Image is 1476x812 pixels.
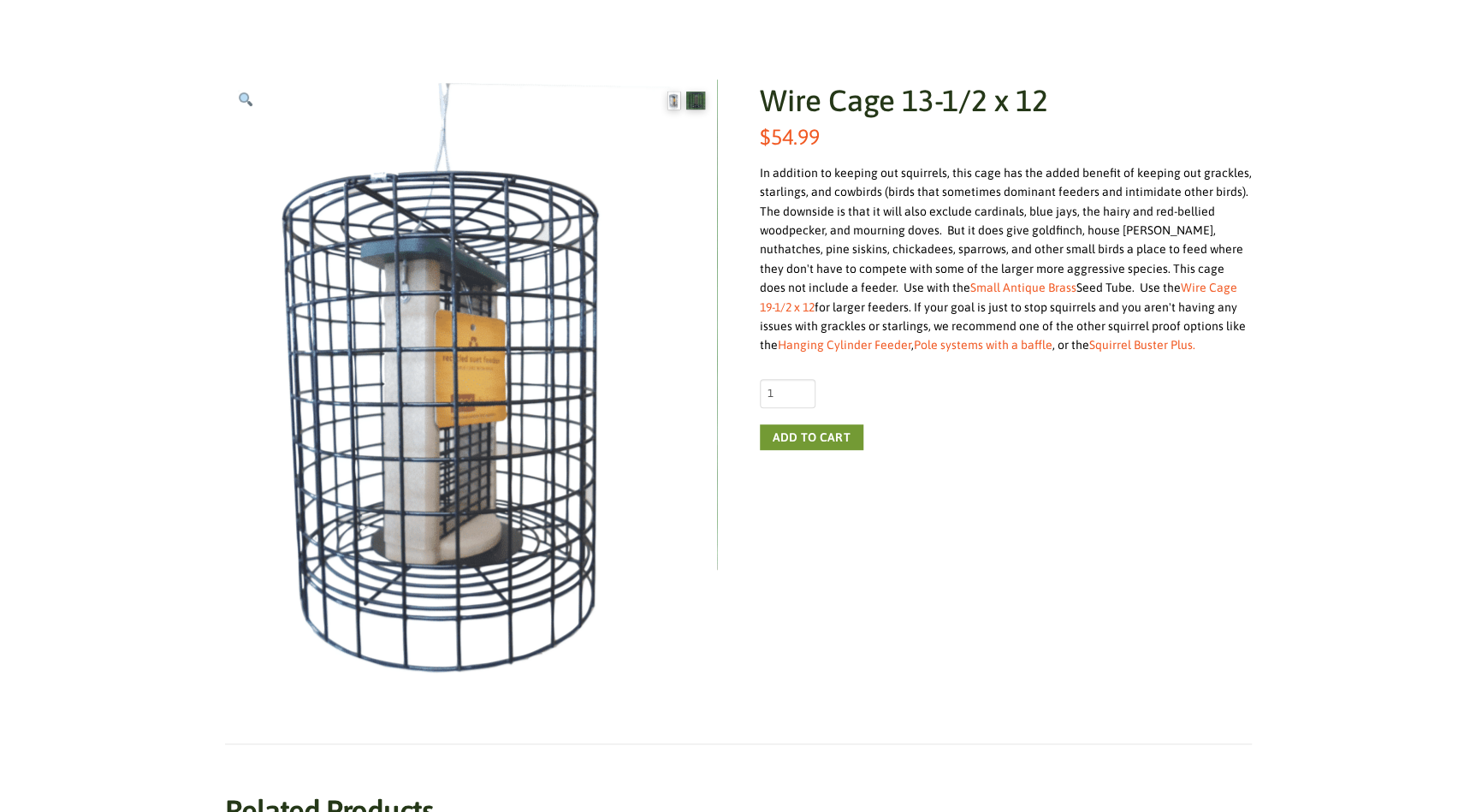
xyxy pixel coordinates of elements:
[225,80,266,121] a: View full-screen image gallery
[760,379,815,408] input: Product quantity
[239,92,252,106] img: 🔍
[914,338,1052,352] a: Pole systems with a baffle
[760,80,1252,122] h1: Wire Cage 13-1/2 x 12
[667,92,681,110] img: Wire Cage 13-1/2 x 12
[1089,338,1195,352] a: Squirrel Buster Plus.
[225,80,692,696] img: Wire Cage 13-1/2 x 12
[760,424,863,450] button: Add to cart
[760,124,820,149] bdi: 54.99
[760,281,1237,313] a: Wire Cage 19-1/2 x 12
[686,92,704,110] img: Wire Cage 13-1/2 x 12 - Image 2
[970,281,1076,294] a: Small Antique Brass
[760,163,1252,355] div: In addition to keeping out squirrels, this cage has the added benefit of keeping out grackles, st...
[778,338,911,352] a: Hanging Cylinder Feeder
[760,124,771,149] span: $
